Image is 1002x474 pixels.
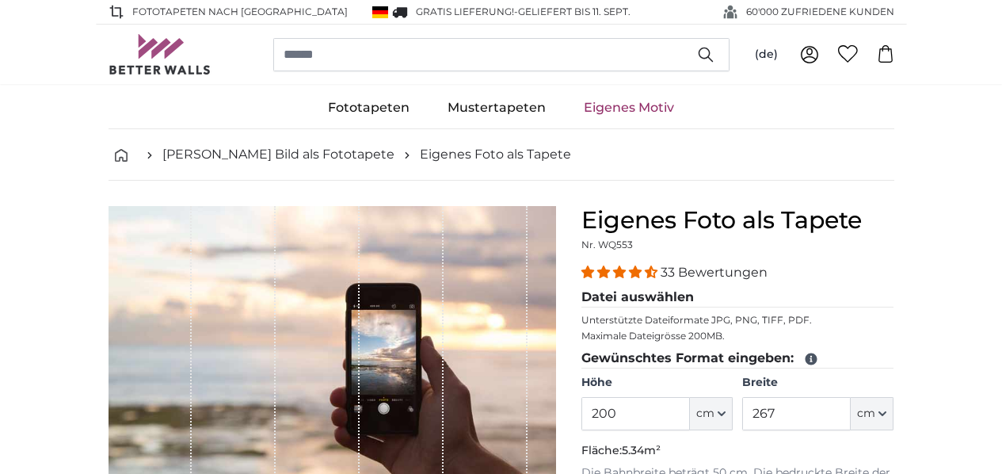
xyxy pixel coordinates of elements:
button: cm [851,397,893,430]
legend: Gewünschtes Format eingeben: [581,349,894,369]
span: - [514,6,631,17]
button: (de) [742,40,791,69]
nav: breadcrumbs [109,129,894,181]
span: 5.34m² [622,443,661,457]
a: Mustertapeten [429,87,565,128]
label: Höhe [581,375,733,391]
a: Fototapeten [309,87,429,128]
span: Fototapeten nach [GEOGRAPHIC_DATA] [132,5,348,19]
span: Nr. WQ553 [581,239,633,250]
span: Geliefert bis 11. Sept. [518,6,631,17]
a: Eigenes Motiv [565,87,693,128]
a: [PERSON_NAME] Bild als Fototapete [162,145,394,164]
button: cm [690,397,733,430]
p: Maximale Dateigrösse 200MB. [581,330,894,342]
p: Unterstützte Dateiformate JPG, PNG, TIFF, PDF. [581,314,894,327]
label: Breite [742,375,893,391]
span: 4.33 stars [581,265,661,280]
p: Fläche: [581,443,894,459]
span: 60'000 ZUFRIEDENE KUNDEN [746,5,894,19]
img: Betterwalls [109,34,211,75]
a: Eigenes Foto als Tapete [420,145,571,164]
span: cm [857,406,875,422]
h1: Eigenes Foto als Tapete [581,206,894,235]
span: 33 Bewertungen [661,265,768,280]
legend: Datei auswählen [581,288,894,308]
span: GRATIS Lieferung! [416,6,514,17]
span: cm [696,406,714,422]
img: Deutschland [372,6,388,18]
